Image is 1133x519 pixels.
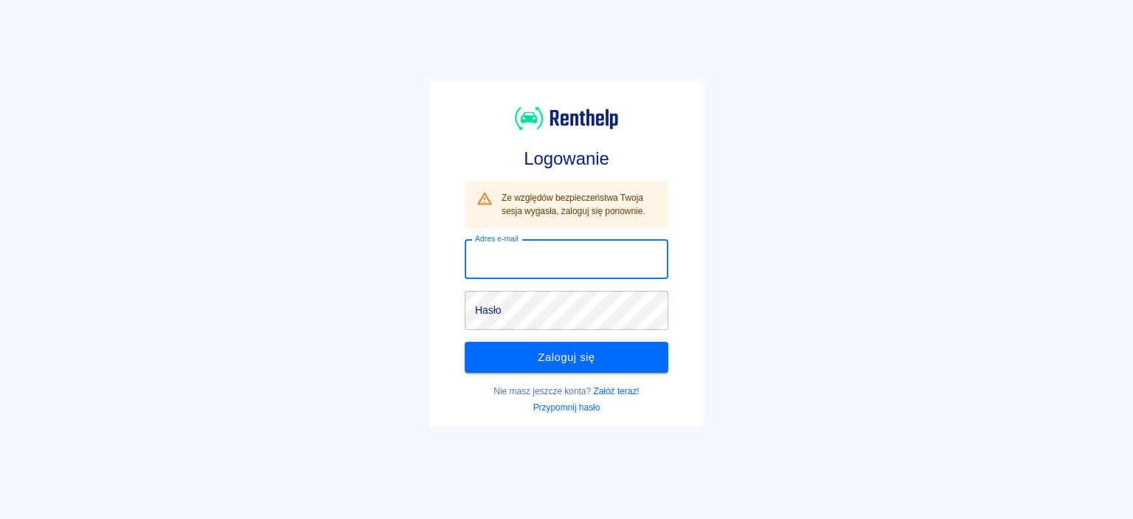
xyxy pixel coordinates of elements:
h3: Logowanie [465,148,668,169]
p: Nie masz jeszcze konta? [465,385,668,398]
button: Zaloguj się [465,342,668,373]
img: Renthelp logo [515,105,618,132]
a: Załóż teraz! [593,386,639,396]
label: Adres e-mail [475,233,518,244]
a: Przypomnij hasło [533,402,600,413]
div: Ze względów bezpieczeństwa Twoja sesja wygasła, zaloguj się ponownie. [502,185,656,224]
